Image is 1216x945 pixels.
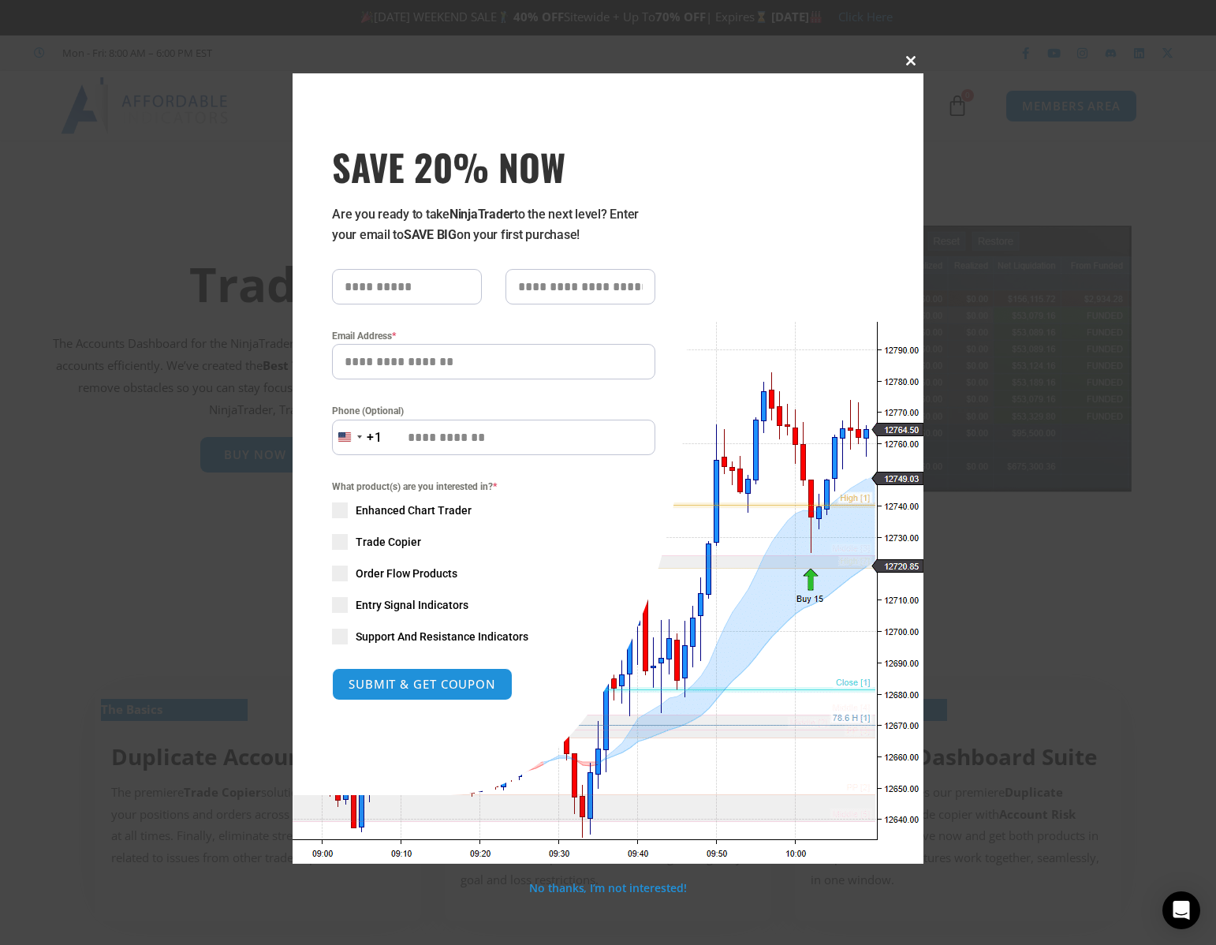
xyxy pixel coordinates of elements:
label: Support And Resistance Indicators [332,629,655,644]
button: SUBMIT & GET COUPON [332,668,513,700]
span: What product(s) are you interested in? [332,479,655,495]
div: Open Intercom Messenger [1162,891,1200,929]
strong: NinjaTrader [449,207,514,222]
strong: SAVE BIG [404,227,457,242]
span: Order Flow Products [356,566,457,581]
label: Enhanced Chart Trader [332,502,655,518]
label: Email Address [332,328,655,344]
span: Support And Resistance Indicators [356,629,528,644]
button: Selected country [332,420,382,455]
label: Order Flow Products [332,566,655,581]
p: Are you ready to take to the next level? Enter your email to on your first purchase! [332,204,655,245]
label: Trade Copier [332,534,655,550]
label: Phone (Optional) [332,403,655,419]
div: +1 [367,428,382,448]
span: Trade Copier [356,534,421,550]
span: Enhanced Chart Trader [356,502,472,518]
span: Entry Signal Indicators [356,597,468,613]
label: Entry Signal Indicators [332,597,655,613]
a: No thanks, I’m not interested! [529,880,686,895]
span: SAVE 20% NOW [332,144,655,189]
